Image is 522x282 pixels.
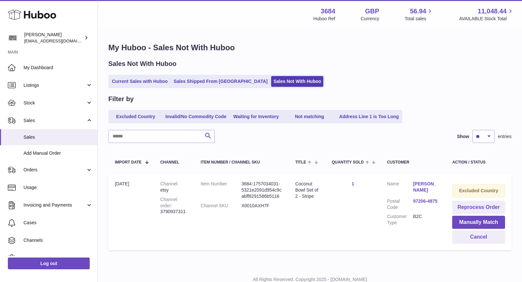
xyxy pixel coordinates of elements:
span: Invoicing and Payments [23,202,86,208]
a: 11,048.44 AVAILABLE Stock Total [459,7,514,22]
a: 1 [352,181,354,186]
a: Current Sales with Huboo [110,76,170,87]
dt: Postal Code [387,198,413,211]
span: Import date [115,160,142,164]
dt: Item Number [201,181,241,199]
button: Reprocess Order [452,201,505,214]
dt: Name [387,181,413,195]
div: Coconut Bowl Set of 2 - Stripe [295,181,319,199]
img: theinternationalventure@gmail.com [8,33,18,43]
label: Show [457,133,469,140]
strong: Excluded Country [459,188,498,193]
span: AVAILABLE Stock Total [459,16,514,22]
span: Orders [23,167,86,173]
span: Quantity Sold [332,160,364,164]
a: Invalid/No Commodity Code [163,111,229,122]
span: Stock [23,100,86,106]
button: Cancel [452,230,505,244]
a: Log out [8,258,90,269]
span: Listings [23,82,86,88]
div: Huboo Ref [314,16,335,22]
span: Add Manual Order [23,150,93,156]
a: Sales Shipped From [GEOGRAPHIC_DATA] [171,76,270,87]
td: [DATE] [108,174,154,250]
span: Cases [23,220,93,226]
a: Sales Not With Huboo [271,76,323,87]
strong: Channel [160,181,178,186]
span: Sales [23,134,93,140]
button: Manually Match [452,216,505,229]
dt: Customer Type [387,213,413,226]
div: Customer [387,160,439,164]
dd: X0010AXH7F [241,203,282,209]
dt: Channel SKU [201,203,241,209]
span: Title [295,160,306,164]
div: Item Number / Channel SKU [201,160,282,164]
div: Channel [160,160,188,164]
dd: 3684-1757034031-5321e2091d954c9cabff8291586b5116 [241,181,282,199]
h2: Filter by [108,95,134,103]
dd: B2C [413,213,439,226]
div: 3790937311 [160,196,188,215]
span: 56.94 [410,7,426,16]
a: Address Line 1 is Too Long [337,111,401,122]
div: Action / Status [452,160,505,164]
span: Usage [23,184,93,191]
strong: GBP [365,7,379,16]
div: Currency [361,16,379,22]
a: Waiting for Inventory [230,111,282,122]
span: entries [498,133,512,140]
strong: Channel order [160,197,177,208]
span: Channels [23,237,93,243]
a: 56.94 Total sales [405,7,434,22]
a: [PERSON_NAME] [413,181,439,193]
span: 11,048.44 [478,7,507,16]
span: [EMAIL_ADDRESS][DOMAIN_NAME] [24,38,96,43]
span: Sales [23,117,86,124]
strong: 3684 [321,7,335,16]
a: Not matching [284,111,336,122]
a: Excluded Country [110,111,162,122]
span: My Dashboard [23,65,93,71]
div: etsy [160,181,188,193]
h1: My Huboo - Sales Not With Huboo [108,42,512,53]
div: [PERSON_NAME] [24,32,83,44]
a: 97206-4875 [413,198,439,204]
h2: Sales Not With Huboo [108,59,177,68]
span: Total sales [405,16,434,22]
span: Settings [23,255,93,261]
